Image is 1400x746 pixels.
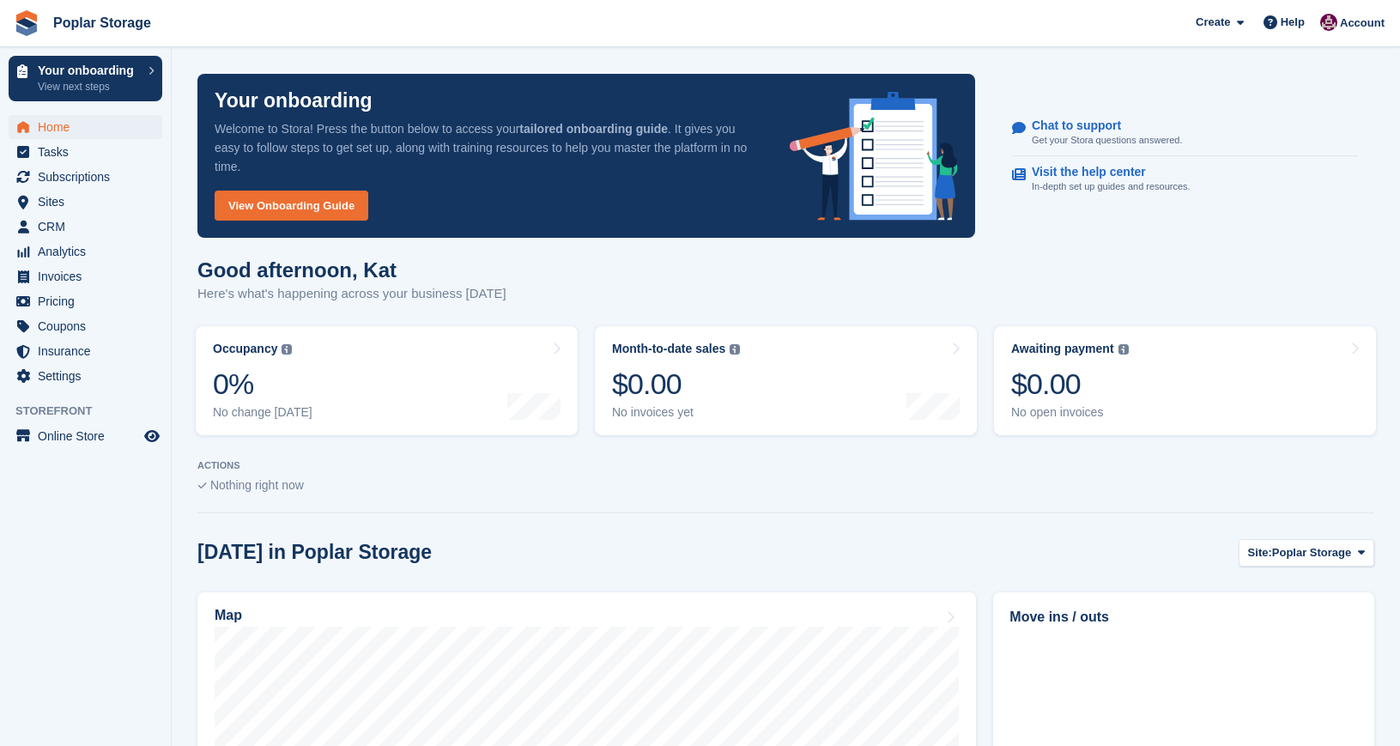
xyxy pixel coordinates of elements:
button: Site: Poplar Storage [1239,539,1374,567]
a: menu [9,339,162,363]
a: Chat to support Get your Stora questions answered. [1012,110,1358,157]
span: Online Store [38,424,141,448]
img: icon-info-grey-7440780725fd019a000dd9b08b2336e03edf1995a4989e88bcd33f0948082b44.svg [1118,344,1129,355]
span: Poplar Storage [1272,544,1351,561]
a: menu [9,215,162,239]
a: menu [9,190,162,214]
span: Sites [38,190,141,214]
h1: Good afternoon, Kat [197,258,506,282]
p: Get your Stora questions answered. [1032,133,1182,148]
div: No invoices yet [612,405,740,420]
span: Create [1196,14,1230,31]
a: menu [9,424,162,448]
h2: Move ins / outs [1009,607,1358,628]
span: Invoices [38,264,141,288]
a: menu [9,364,162,388]
span: Home [38,115,141,139]
p: Welcome to Stora! Press the button below to access your . It gives you easy to follow steps to ge... [215,119,762,176]
span: Nothing right now [210,478,304,492]
span: Pricing [38,289,141,313]
a: Month-to-date sales $0.00 No invoices yet [595,326,977,435]
p: Chat to support [1032,118,1168,133]
div: Awaiting payment [1011,342,1114,356]
a: menu [9,289,162,313]
div: No open invoices [1011,405,1129,420]
p: Here's what's happening across your business [DATE] [197,284,506,304]
img: icon-info-grey-7440780725fd019a000dd9b08b2336e03edf1995a4989e88bcd33f0948082b44.svg [730,344,740,355]
span: CRM [38,215,141,239]
p: View next steps [38,79,140,94]
span: Account [1340,15,1385,32]
span: Coupons [38,314,141,338]
img: icon-info-grey-7440780725fd019a000dd9b08b2336e03edf1995a4989e88bcd33f0948082b44.svg [282,344,292,355]
a: Visit the help center In-depth set up guides and resources. [1012,156,1358,203]
div: Month-to-date sales [612,342,725,356]
span: Help [1281,14,1305,31]
strong: tailored onboarding guide [519,122,668,136]
div: $0.00 [612,367,740,402]
span: Insurance [38,339,141,363]
img: Kat Palmer [1320,14,1337,31]
a: menu [9,165,162,189]
img: blank_slate_check_icon-ba018cac091ee9be17c0a81a6c232d5eb81de652e7a59be601be346b1b6ddf79.svg [197,482,207,489]
a: Awaiting payment $0.00 No open invoices [994,326,1376,435]
span: Subscriptions [38,165,141,189]
img: onboarding-info-6c161a55d2c0e0a8cae90662b2fe09162a5109e8cc188191df67fb4f79e88e88.svg [790,92,958,221]
a: Occupancy 0% No change [DATE] [196,326,578,435]
img: stora-icon-8386f47178a22dfd0bd8f6a31ec36ba5ce8667c1dd55bd0f319d3a0aa187defe.svg [14,10,39,36]
p: ACTIONS [197,460,1374,471]
span: Storefront [15,403,171,420]
span: Site: [1248,544,1272,561]
span: Tasks [38,140,141,164]
a: menu [9,240,162,264]
p: Your onboarding [215,91,373,111]
div: Occupancy [213,342,277,356]
span: Settings [38,364,141,388]
div: No change [DATE] [213,405,312,420]
div: 0% [213,367,312,402]
p: In-depth set up guides and resources. [1032,179,1191,194]
a: View Onboarding Guide [215,191,368,221]
a: menu [9,115,162,139]
p: Visit the help center [1032,165,1177,179]
h2: Map [215,608,242,623]
p: Your onboarding [38,64,140,76]
a: Your onboarding View next steps [9,56,162,101]
span: Analytics [38,240,141,264]
a: Preview store [142,426,162,446]
a: Poplar Storage [46,9,158,37]
a: menu [9,264,162,288]
a: menu [9,140,162,164]
div: $0.00 [1011,367,1129,402]
a: menu [9,314,162,338]
h2: [DATE] in Poplar Storage [197,541,432,564]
